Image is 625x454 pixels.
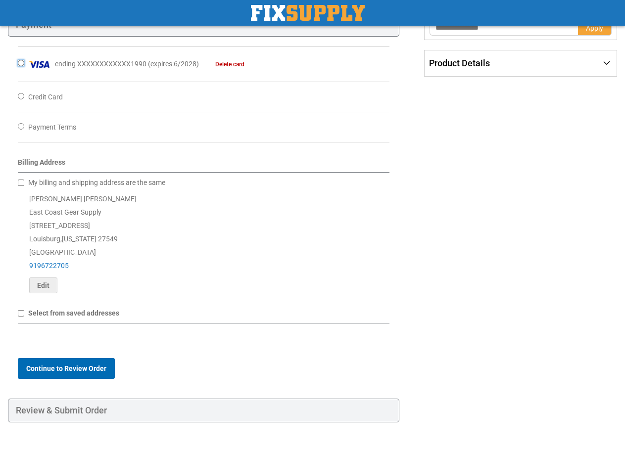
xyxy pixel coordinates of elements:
[18,192,389,293] div: [PERSON_NAME] [PERSON_NAME] East Coast Gear Supply [STREET_ADDRESS] Louisburg , 27549 [GEOGRAPHIC...
[62,235,96,243] span: [US_STATE]
[28,309,119,317] span: Select from saved addresses
[148,60,199,68] span: ( : )
[18,157,389,173] div: Billing Address
[28,179,165,186] span: My billing and shipping address are the same
[55,60,76,68] span: ending
[200,61,244,68] a: Delete card
[77,60,146,68] span: XXXXXXXXXXXX1990
[18,358,115,379] button: Continue to Review Order
[174,60,196,68] span: 6/2028
[150,60,172,68] span: expires
[429,58,490,68] span: Product Details
[26,364,106,372] span: Continue to Review Order
[29,262,69,270] a: 9196722705
[29,277,57,293] button: Edit
[28,57,51,72] img: Visa
[28,93,63,101] span: Credit Card
[251,5,365,21] a: store logo
[8,399,399,422] div: Review & Submit Order
[251,5,365,21] img: Fix Industrial Supply
[37,281,49,289] span: Edit
[28,123,76,131] span: Payment Terms
[586,24,603,32] span: Apply
[578,20,612,36] button: Apply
